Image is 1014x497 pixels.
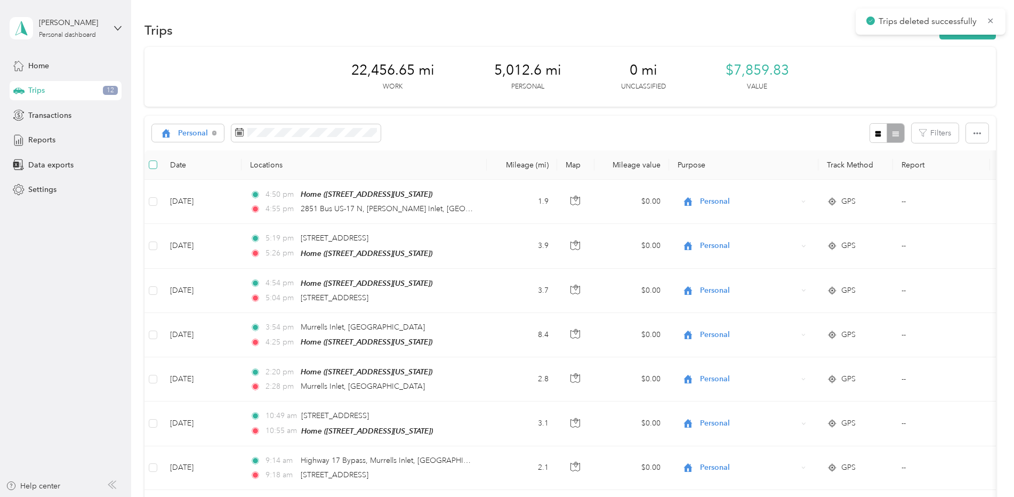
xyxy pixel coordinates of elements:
[162,150,242,180] th: Date
[893,224,990,268] td: --
[594,224,669,268] td: $0.00
[700,462,798,474] span: Personal
[494,62,561,79] span: 5,012.6 mi
[893,180,990,224] td: --
[879,15,979,28] p: Trips deleted successfully
[700,418,798,429] span: Personal
[841,285,856,296] span: GPS
[594,269,669,313] td: $0.00
[700,240,798,252] span: Personal
[178,130,208,137] span: Personal
[162,313,242,357] td: [DATE]
[700,329,798,341] span: Personal
[28,134,55,146] span: Reports
[301,470,368,479] span: [STREET_ADDRESS]
[487,180,557,224] td: 1.9
[301,382,425,391] span: Murrells Inlet, [GEOGRAPHIC_DATA]
[301,234,368,243] span: [STREET_ADDRESS]
[594,402,669,446] td: $0.00
[700,196,798,207] span: Personal
[594,357,669,402] td: $0.00
[6,480,60,492] button: Help center
[265,469,296,481] span: 9:18 am
[28,110,71,121] span: Transactions
[726,62,789,79] span: $7,859.83
[594,180,669,224] td: $0.00
[747,82,767,92] p: Value
[841,240,856,252] span: GPS
[841,418,856,429] span: GPS
[487,313,557,357] td: 8.4
[893,150,990,180] th: Report
[893,269,990,313] td: --
[594,150,669,180] th: Mileage value
[594,313,669,357] td: $0.00
[265,336,296,348] span: 4:25 pm
[265,277,296,289] span: 4:54 pm
[301,204,524,213] span: 2851 Bus US-17 N, [PERSON_NAME] Inlet, [GEOGRAPHIC_DATA]
[912,123,959,143] button: Filters
[265,366,296,378] span: 2:20 pm
[144,25,173,36] h1: Trips
[700,373,798,385] span: Personal
[700,285,798,296] span: Personal
[841,329,856,341] span: GPS
[893,313,990,357] td: --
[511,82,544,92] p: Personal
[265,233,296,244] span: 5:19 pm
[242,150,487,180] th: Locations
[162,224,242,268] td: [DATE]
[954,437,1014,497] iframe: Everlance-gr Chat Button Frame
[594,446,669,490] td: $0.00
[265,322,296,333] span: 3:54 pm
[265,381,296,392] span: 2:28 pm
[487,402,557,446] td: 3.1
[841,196,856,207] span: GPS
[487,269,557,313] td: 3.7
[28,159,74,171] span: Data exports
[265,410,297,422] span: 10:49 am
[39,32,96,38] div: Personal dashboard
[301,427,433,435] span: Home ([STREET_ADDRESS][US_STATE])
[28,184,57,195] span: Settings
[351,62,434,79] span: 22,456.65 mi
[487,357,557,402] td: 2.8
[265,425,297,437] span: 10:55 am
[841,373,856,385] span: GPS
[162,180,242,224] td: [DATE]
[265,455,296,467] span: 9:14 am
[103,86,118,95] span: 12
[557,150,594,180] th: Map
[621,82,666,92] p: Unclassified
[818,150,893,180] th: Track Method
[893,357,990,402] td: --
[301,323,425,332] span: Murrells Inlet, [GEOGRAPHIC_DATA]
[301,279,432,287] span: Home ([STREET_ADDRESS][US_STATE])
[301,411,369,420] span: [STREET_ADDRESS]
[383,82,403,92] p: Work
[487,224,557,268] td: 3.9
[162,446,242,490] td: [DATE]
[893,446,990,490] td: --
[162,269,242,313] td: [DATE]
[265,203,296,215] span: 4:55 pm
[301,293,368,302] span: [STREET_ADDRESS]
[630,62,657,79] span: 0 mi
[162,357,242,402] td: [DATE]
[301,190,432,198] span: Home ([STREET_ADDRESS][US_STATE])
[487,446,557,490] td: 2.1
[841,462,856,474] span: GPS
[301,338,432,346] span: Home ([STREET_ADDRESS][US_STATE])
[487,150,557,180] th: Mileage (mi)
[28,60,49,71] span: Home
[39,17,106,28] div: [PERSON_NAME]
[301,456,494,465] span: Highway 17 Bypass, Murrells Inlet, [GEOGRAPHIC_DATA]
[301,367,432,376] span: Home ([STREET_ADDRESS][US_STATE])
[265,247,296,259] span: 5:26 pm
[265,292,296,304] span: 5:04 pm
[162,402,242,446] td: [DATE]
[265,189,296,201] span: 4:50 pm
[28,85,45,96] span: Trips
[893,402,990,446] td: --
